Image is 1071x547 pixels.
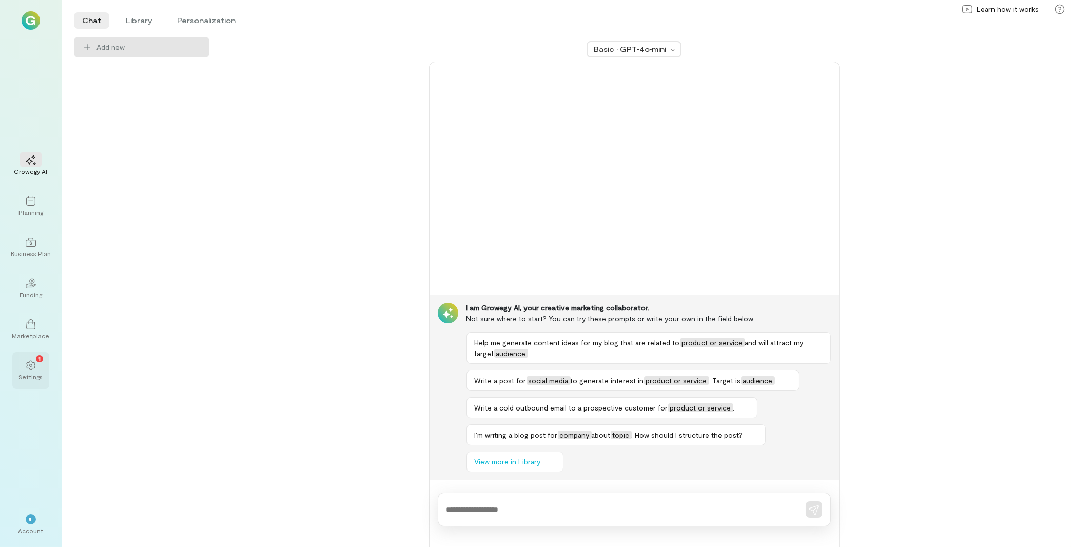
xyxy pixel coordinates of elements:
span: Write a cold outbound email to a prospective customer for [475,403,668,412]
a: Planning [12,188,49,225]
div: Growegy AI [14,167,48,175]
span: about [592,431,611,439]
span: . Target is [709,376,741,385]
button: Help me generate content ideas for my blog that are related toproduct or serviceand will attract ... [466,332,831,364]
div: Account [18,526,44,535]
li: Library [118,12,161,29]
span: I’m writing a blog post for [475,431,558,439]
a: Funding [12,270,49,307]
span: View more in Library [475,457,541,467]
span: company [558,431,592,439]
span: product or service [680,338,745,347]
div: Marketplace [12,331,50,340]
span: audience [494,349,528,358]
a: Growegy AI [12,147,49,184]
span: Write a post for [475,376,527,385]
span: . [775,376,776,385]
div: Settings [19,373,43,381]
span: Add new [96,42,201,52]
li: Personalization [169,12,244,29]
div: I am Growegy AI, your creative marketing collaborator. [466,303,831,313]
span: Help me generate content ideas for my blog that are related to [475,338,680,347]
span: 1 [38,354,41,363]
div: Planning [18,208,43,217]
a: Marketplace [12,311,49,348]
a: Settings [12,352,49,389]
span: product or service [644,376,709,385]
button: View more in Library [466,452,563,472]
span: product or service [668,403,733,412]
span: . How should I structure the post? [632,431,743,439]
div: Not sure where to start? You can try these prompts or write your own in the field below. [466,313,831,324]
span: to generate interest in [571,376,644,385]
button: I’m writing a blog post forcompanyabouttopic. How should I structure the post? [466,424,766,445]
span: topic [611,431,632,439]
button: Write a cold outbound email to a prospective customer forproduct or service. [466,397,757,418]
button: Write a post forsocial mediato generate interest inproduct or service. Target isaudience. [466,370,799,391]
span: . [733,403,735,412]
span: . [528,349,530,358]
span: audience [741,376,775,385]
li: Chat [74,12,109,29]
span: and will attract my target [475,338,804,358]
div: Basic · GPT‑4o‑mini [594,44,668,54]
div: Business Plan [11,249,51,258]
div: *Account [12,506,49,543]
span: Learn how it works [977,4,1039,14]
div: Funding [20,290,42,299]
a: Business Plan [12,229,49,266]
span: social media [527,376,571,385]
